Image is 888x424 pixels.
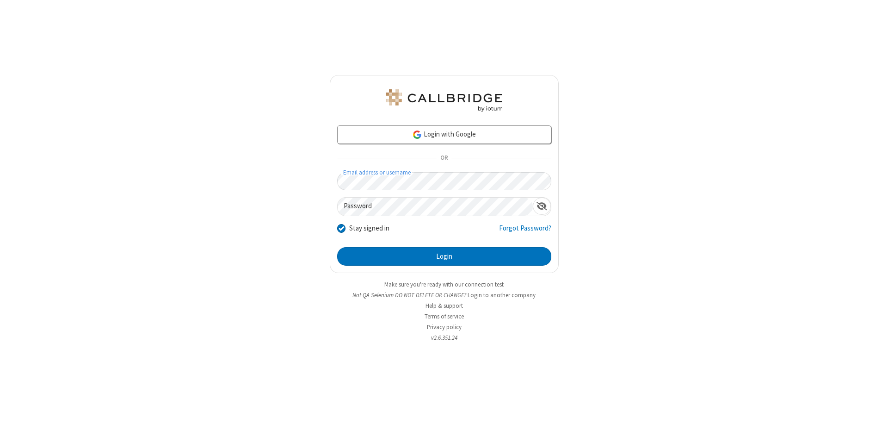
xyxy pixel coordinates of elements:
input: Password [338,198,533,216]
input: Email address or username [337,172,551,190]
a: Forgot Password? [499,223,551,241]
li: v2.6.351.24 [330,333,559,342]
button: Login to another company [468,291,536,299]
a: Login with Google [337,125,551,144]
img: QA Selenium DO NOT DELETE OR CHANGE [384,89,504,112]
div: Show password [533,198,551,215]
img: google-icon.png [412,130,422,140]
a: Make sure you're ready with our connection test [384,281,504,288]
label: Stay signed in [349,223,389,234]
button: Login [337,247,551,266]
span: OR [437,152,451,165]
li: Not QA Selenium DO NOT DELETE OR CHANGE? [330,291,559,299]
a: Help & support [425,302,463,310]
a: Terms of service [425,312,464,320]
a: Privacy policy [427,323,462,331]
